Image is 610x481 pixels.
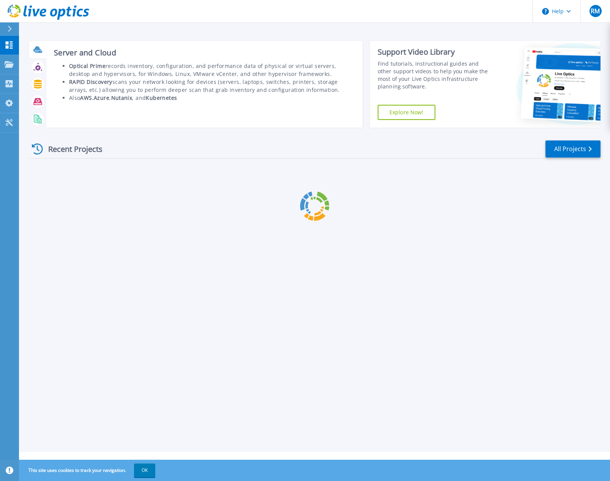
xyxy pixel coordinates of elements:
a: All Projects [545,140,601,158]
b: Optical Prime [69,62,106,69]
b: Nutanix [111,94,132,101]
b: AWS [80,94,92,101]
div: Support Video Library [378,47,494,57]
button: OK [134,464,155,477]
li: Also , , , and [69,94,355,102]
div: Recent Projects [29,140,113,158]
span: This site uses cookies to track your navigation. [21,464,155,477]
li: scans your network looking for devices (servers, laptops, switches, printers, storage arrays, etc... [69,78,355,94]
a: Explore Now! [378,105,435,120]
b: Azure [94,94,109,101]
span: RM [591,8,600,14]
div: Find tutorials, instructional guides and other support videos to help you make the most of your L... [378,60,494,90]
b: Kubernetes [146,94,177,101]
li: records inventory, configuration, and performance data of physical or virtual servers, desktop an... [69,62,355,78]
b: RAPID Discovery [69,78,112,85]
h3: Server and Cloud [54,49,355,57]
